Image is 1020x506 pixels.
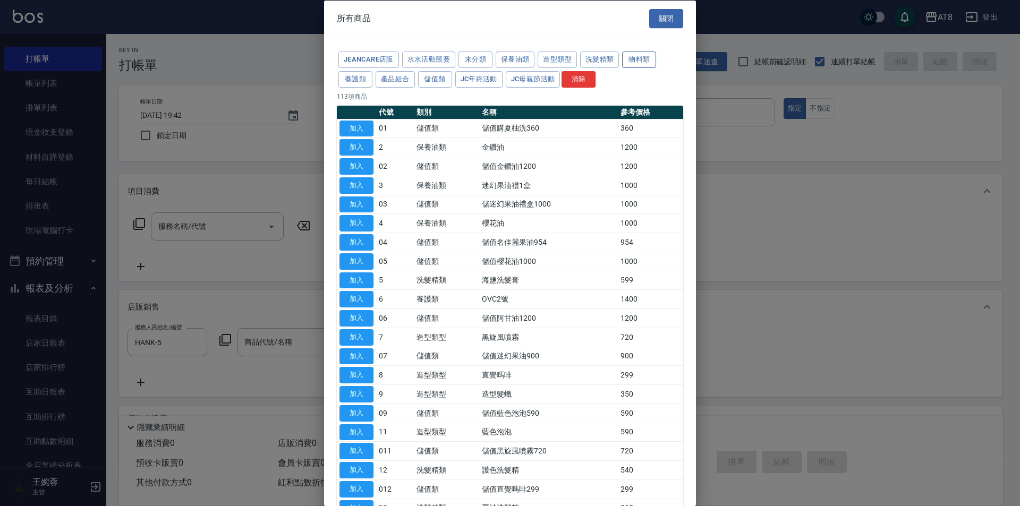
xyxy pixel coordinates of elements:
button: 加入 [339,329,373,345]
td: 1200 [618,138,683,157]
td: 儲值黑旋風噴霧720 [479,441,618,460]
td: 儲值類 [414,195,479,214]
td: 保養油類 [414,176,479,195]
td: 儲值藍色泡泡590 [479,404,618,423]
td: 海鹽洗髮膏 [479,271,618,290]
p: 113 項商品 [337,91,683,101]
button: JC年終活動 [455,71,503,87]
button: 加入 [339,310,373,327]
td: 03 [376,195,414,214]
td: 12 [376,460,414,479]
td: 迷幻果油禮1盒 [479,176,618,195]
td: 900 [618,347,683,366]
button: 加入 [339,291,373,307]
td: 7 [376,328,414,347]
td: 05 [376,252,414,271]
td: 1000 [618,176,683,195]
span: 所有商品 [337,13,371,23]
button: 水水活動競賽 [402,52,455,68]
td: OVC2號 [479,289,618,308]
td: 儲值名佳麗果油954 [479,233,618,252]
button: 加入 [339,443,373,459]
td: 儲值類 [414,233,479,252]
td: 011 [376,441,414,460]
button: JC母親節活動 [506,71,560,87]
td: 1200 [618,157,683,176]
td: 1400 [618,289,683,308]
button: 加入 [339,424,373,440]
td: 儲值類 [414,441,479,460]
button: 加入 [339,386,373,402]
button: 加入 [339,215,373,231]
td: 儲值類 [414,479,479,499]
td: 2 [376,138,414,157]
button: 造型類型 [538,52,577,68]
td: 360 [618,119,683,138]
td: 599 [618,271,683,290]
td: 954 [618,233,683,252]
td: 儲值類 [414,157,479,176]
td: 02 [376,157,414,176]
td: 保養油類 [414,138,479,157]
td: 1000 [618,195,683,214]
td: 造型類型 [414,328,479,347]
td: 藍色泡泡 [479,423,618,442]
td: 9 [376,384,414,404]
td: 養護類 [414,289,479,308]
button: 加入 [339,196,373,212]
td: 299 [618,479,683,499]
button: 加入 [339,177,373,193]
button: 加入 [339,272,373,288]
th: 代號 [376,105,414,119]
td: 儲值購夏柚洗360 [479,119,618,138]
td: 造型類型 [414,384,479,404]
td: 儲值類 [414,119,479,138]
td: 造型類型 [414,423,479,442]
td: 720 [618,328,683,347]
button: 加入 [339,253,373,269]
td: 3 [376,176,414,195]
td: 8 [376,365,414,384]
td: 07 [376,347,414,366]
button: 保養油類 [496,52,535,68]
th: 名稱 [479,105,618,119]
button: 未分類 [458,52,492,68]
td: 直覺嗎啡 [479,365,618,384]
td: 299 [618,365,683,384]
td: 4 [376,213,414,233]
th: 參考價格 [618,105,683,119]
td: 6 [376,289,414,308]
td: 01 [376,119,414,138]
td: 1200 [618,308,683,328]
td: 儲值阿甘油1200 [479,308,618,328]
td: 儲迷幻果油禮盒1000 [479,195,618,214]
td: 洗髮精類 [414,460,479,479]
button: 儲值類 [418,71,452,87]
td: 儲值類 [414,252,479,271]
td: 06 [376,308,414,328]
td: 09 [376,404,414,423]
button: 加入 [339,405,373,421]
td: 黑旋風噴霧 [479,328,618,347]
td: 護色洗髮精 [479,460,618,479]
button: 加入 [339,234,373,251]
button: 關閉 [649,8,683,28]
td: 540 [618,460,683,479]
td: 櫻花油 [479,213,618,233]
button: 加入 [339,367,373,383]
button: 養護類 [338,71,372,87]
td: 儲值迷幻果油900 [479,347,618,366]
td: 350 [618,384,683,404]
td: 04 [376,233,414,252]
button: 洗髮精類 [580,52,619,68]
td: 1000 [618,252,683,271]
button: 加入 [339,462,373,478]
button: 清除 [562,71,596,87]
td: 造型髮蠟 [479,384,618,404]
td: 儲值類 [414,308,479,328]
button: 加入 [339,481,373,497]
td: 儲值櫻花油1000 [479,252,618,271]
button: 加入 [339,158,373,175]
td: 590 [618,423,683,442]
td: 儲值金鑽油1200 [479,157,618,176]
